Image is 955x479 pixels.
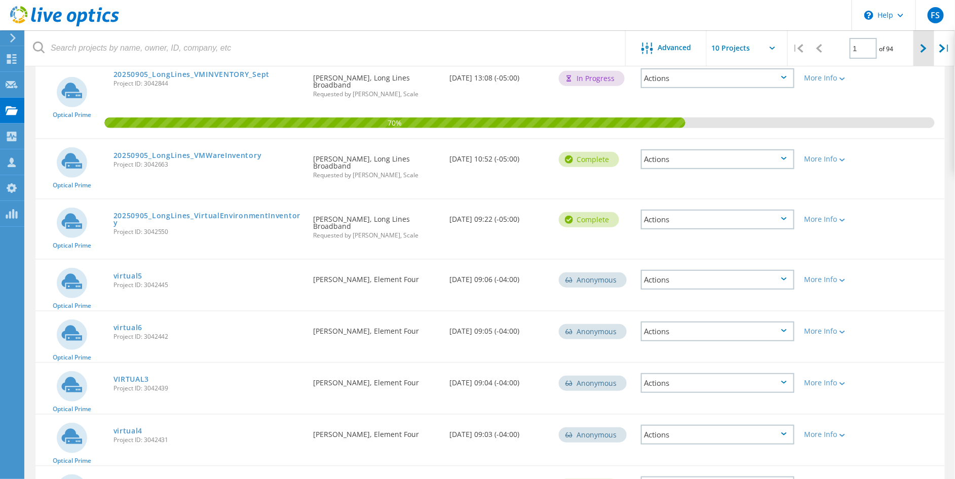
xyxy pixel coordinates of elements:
[53,243,91,249] span: Optical Prime
[313,91,439,97] span: Requested by [PERSON_NAME], Scale
[805,379,867,386] div: More Info
[113,376,149,383] a: VIRTUAL3
[805,431,867,438] div: More Info
[641,210,794,229] div: Actions
[864,11,873,20] svg: \n
[641,68,794,88] div: Actions
[445,199,554,233] div: [DATE] 09:22 (-05:00)
[445,260,554,293] div: [DATE] 09:06 (-04:00)
[805,276,867,283] div: More Info
[113,427,143,434] a: virtual4
[308,199,444,249] div: [PERSON_NAME], Long Lines Broadband
[113,162,303,168] span: Project ID: 3042663
[113,81,303,87] span: Project ID: 3042844
[445,58,554,92] div: [DATE] 13:08 (-05:00)
[788,30,809,66] div: |
[445,363,554,396] div: [DATE] 09:04 (-04:00)
[113,385,303,391] span: Project ID: 3042439
[445,311,554,345] div: [DATE] 09:05 (-04:00)
[313,172,439,178] span: Requested by [PERSON_NAME], Scale
[559,272,627,288] div: Anonymous
[445,415,554,448] div: [DATE] 09:03 (-04:00)
[308,139,444,188] div: [PERSON_NAME], Long Lines Broadband
[113,212,303,226] a: 20250905_LongLines_VirtualEnvironmentInventory
[53,182,91,188] span: Optical Prime
[308,363,444,396] div: [PERSON_NAME], Element Four
[805,328,867,335] div: More Info
[641,149,794,169] div: Actions
[113,272,143,280] a: virtual5
[308,311,444,345] div: [PERSON_NAME], Element Four
[559,324,627,339] div: Anonymous
[445,139,554,173] div: [DATE] 10:52 (-05:00)
[53,406,91,412] span: Optical Prime
[113,282,303,288] span: Project ID: 3042445
[308,415,444,448] div: [PERSON_NAME], Element Four
[559,376,627,391] div: Anonymous
[931,11,940,19] span: FS
[880,45,894,53] span: of 94
[53,303,91,309] span: Optical Prime
[104,117,686,127] span: 70%
[805,155,867,163] div: More Info
[641,270,794,290] div: Actions
[25,30,626,66] input: Search projects by name, owner, ID, company, etc
[805,216,867,223] div: More Info
[313,232,439,238] span: Requested by [PERSON_NAME], Scale
[113,324,143,331] a: virtual6
[308,58,444,107] div: [PERSON_NAME], Long Lines Broadband
[308,260,444,293] div: [PERSON_NAME], Element Four
[559,152,619,167] div: Complete
[53,458,91,464] span: Optical Prime
[641,373,794,393] div: Actions
[10,21,119,28] a: Live Optics Dashboard
[113,334,303,340] span: Project ID: 3042442
[559,427,627,443] div: Anonymous
[658,44,692,51] span: Advanced
[113,229,303,235] span: Project ID: 3042550
[934,30,955,66] div: |
[641,322,794,341] div: Actions
[559,71,625,86] div: In Progress
[53,354,91,361] span: Optical Prime
[559,212,619,227] div: Complete
[641,425,794,445] div: Actions
[113,152,262,159] a: 20250905_LongLines_VMWareInventory
[113,437,303,443] span: Project ID: 3042431
[53,112,91,118] span: Optical Prime
[805,74,867,82] div: More Info
[113,71,270,78] a: 20250905_LongLines_VMINVENTORY_Sept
